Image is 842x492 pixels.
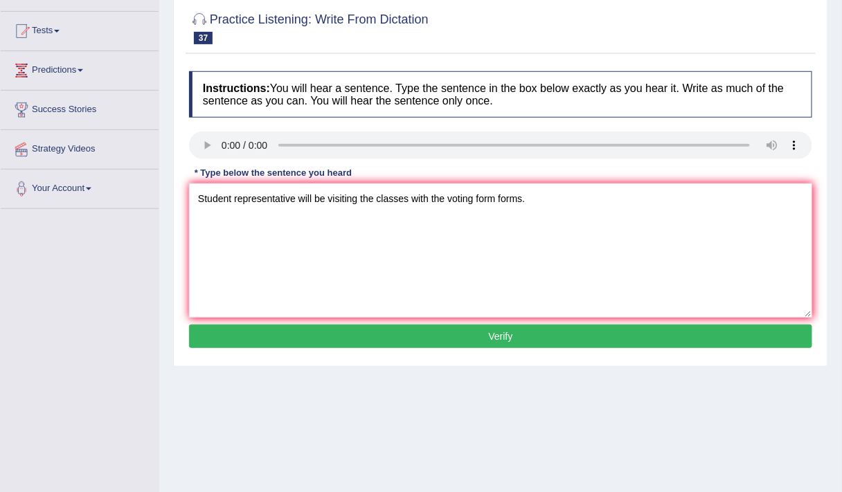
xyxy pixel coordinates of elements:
[189,325,812,348] button: Verify
[1,51,159,86] a: Predictions
[189,166,357,179] div: * Type below the sentence you heard
[189,71,812,118] h4: You will hear a sentence. Type the sentence in the box below exactly as you hear it. Write as muc...
[1,12,159,46] a: Tests
[189,10,429,44] h2: Practice Listening: Write From Dictation
[1,170,159,204] a: Your Account
[203,82,270,94] b: Instructions:
[1,130,159,165] a: Strategy Videos
[1,91,159,125] a: Success Stories
[194,32,213,44] span: 37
